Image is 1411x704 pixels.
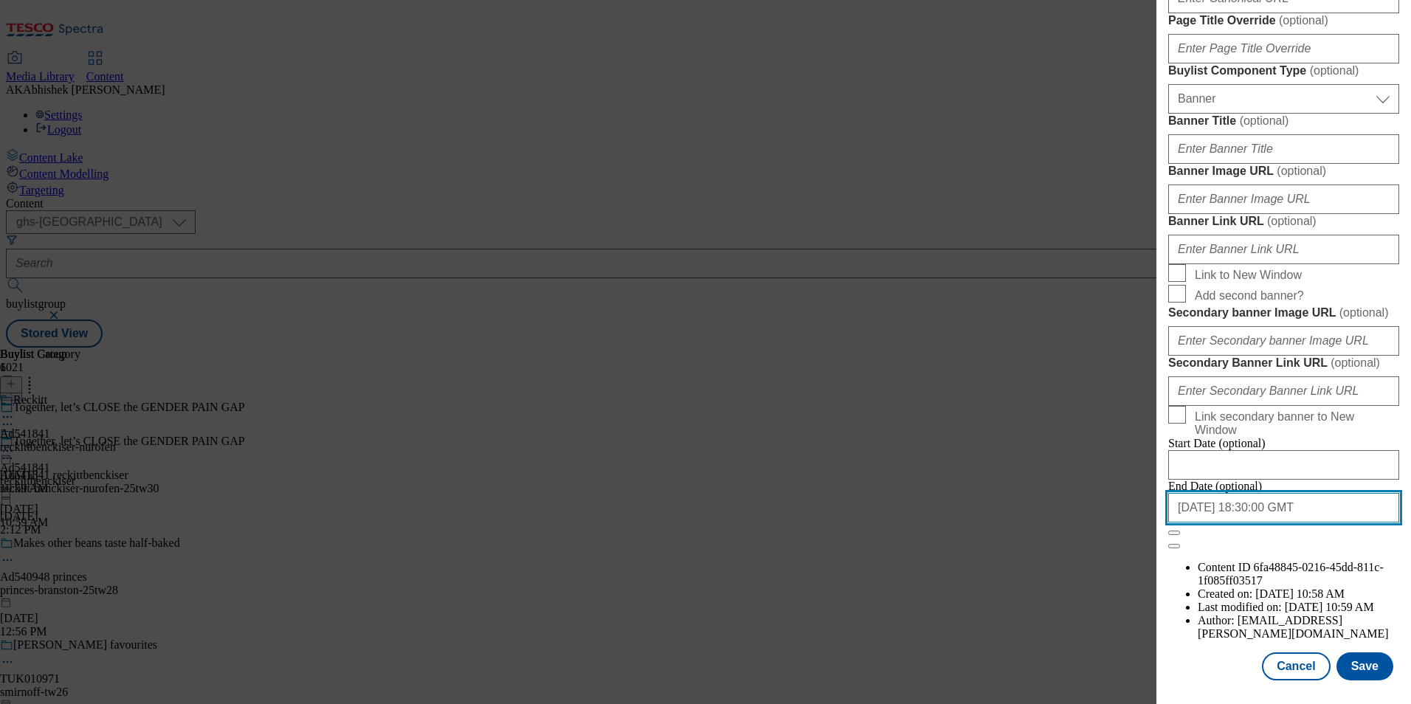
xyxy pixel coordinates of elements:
[1198,587,1399,601] li: Created on:
[1168,114,1399,128] label: Banner Title
[1198,614,1399,641] li: Author:
[1267,215,1317,227] span: ( optional )
[1198,561,1384,587] span: 6fa48845-0216-45dd-811c-1f085ff03517
[1168,493,1399,522] input: Enter Date
[1168,134,1399,164] input: Enter Banner Title
[1168,306,1399,320] label: Secondary banner Image URL
[1285,601,1374,613] span: [DATE] 10:59 AM
[1240,114,1289,127] span: ( optional )
[1168,480,1262,492] span: End Date (optional)
[1168,356,1399,370] label: Secondary Banner Link URL
[1279,14,1328,27] span: ( optional )
[1262,652,1330,680] button: Cancel
[1168,450,1399,480] input: Enter Date
[1198,601,1399,614] li: Last modified on:
[1168,235,1399,264] input: Enter Banner Link URL
[1168,326,1399,356] input: Enter Secondary banner Image URL
[1195,269,1302,282] span: Link to New Window
[1331,356,1380,369] span: ( optional )
[1255,587,1345,600] span: [DATE] 10:58 AM
[1195,289,1304,303] span: Add second banner?
[1168,63,1399,78] label: Buylist Component Type
[1168,13,1399,28] label: Page Title Override
[1198,614,1389,640] span: [EMAIL_ADDRESS][PERSON_NAME][DOMAIN_NAME]
[1168,164,1399,179] label: Banner Image URL
[1168,184,1399,214] input: Enter Banner Image URL
[1168,437,1266,449] span: Start Date (optional)
[1168,214,1399,229] label: Banner Link URL
[1339,306,1389,319] span: ( optional )
[1277,165,1326,177] span: ( optional )
[1195,410,1393,437] span: Link secondary banner to New Window
[1198,561,1399,587] li: Content ID
[1168,376,1399,406] input: Enter Secondary Banner Link URL
[1310,64,1359,77] span: ( optional )
[1168,531,1180,535] button: Close
[1168,34,1399,63] input: Enter Page Title Override
[1336,652,1393,680] button: Save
